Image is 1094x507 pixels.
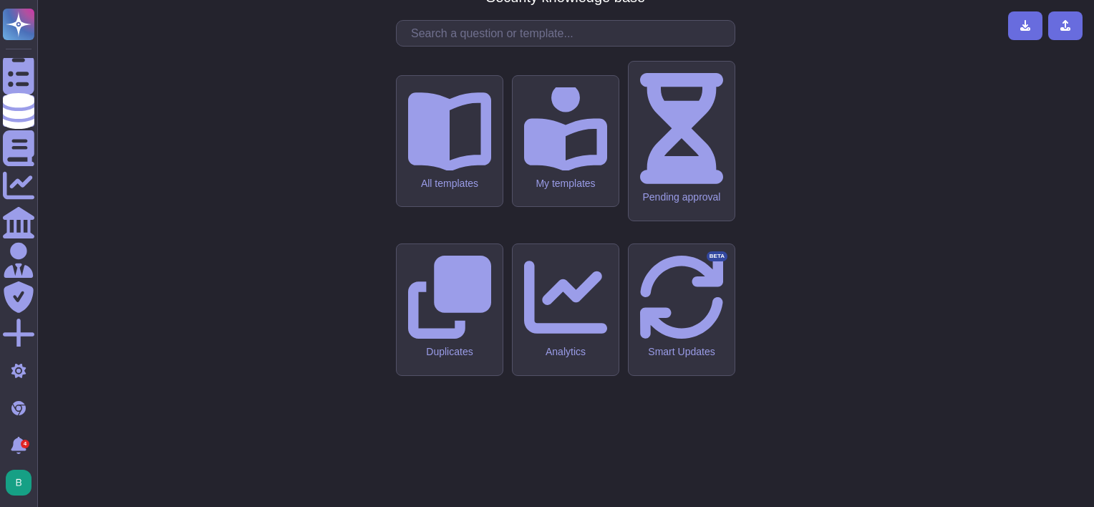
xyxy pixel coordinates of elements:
[524,178,607,190] div: My templates
[404,21,735,46] input: Search a question or template...
[408,178,491,190] div: All templates
[3,467,42,498] button: user
[21,440,29,448] div: 4
[408,346,491,358] div: Duplicates
[524,346,607,358] div: Analytics
[640,346,723,358] div: Smart Updates
[640,191,723,203] div: Pending approval
[707,251,727,261] div: BETA
[6,470,32,496] img: user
